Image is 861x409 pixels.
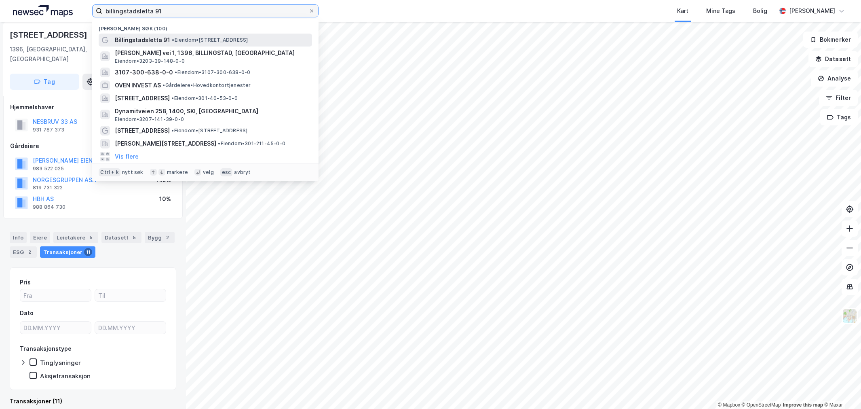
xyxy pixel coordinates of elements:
div: 988 864 730 [33,204,65,210]
input: Søk på adresse, matrikkel, gårdeiere, leietakere eller personer [102,5,308,17]
span: 3107-300-638-0-0 [115,68,173,77]
button: Tag [10,74,79,90]
div: [PERSON_NAME] søk (100) [92,19,319,34]
span: Gårdeiere • Hovedkontortjenester [162,82,251,89]
span: Eiendom • 301-211-45-0-0 [218,140,285,147]
div: Tinglysninger [40,359,81,367]
div: 2 [25,248,34,256]
span: Eiendom • 3207-141-39-0-0 [115,116,184,123]
div: 983 522 025 [33,165,64,172]
span: [STREET_ADDRESS] [115,93,170,103]
button: Bokmerker [803,32,858,48]
button: Tags [820,109,858,125]
a: Mapbox [718,402,740,408]
iframe: Chat Widget [821,370,861,409]
div: Pris [20,278,31,287]
span: Billingstadsletta 91 [115,35,170,45]
img: Z [842,308,857,324]
div: 5 [130,233,138,242]
span: • [218,140,220,146]
span: Eiendom • [STREET_ADDRESS] [172,37,248,43]
div: Transaksjoner [40,246,95,258]
span: Dynamitveien 25B, 1400, SKI, [GEOGRAPHIC_DATA] [115,106,309,116]
span: [STREET_ADDRESS] [115,126,170,136]
img: logo.a4113a55bc3d86da70a041830d287a7e.svg [13,5,73,17]
input: Til [95,289,166,301]
div: 819 731 322 [33,184,63,191]
span: Eiendom • 3107-300-638-0-0 [175,69,250,76]
div: Kart [677,6,688,16]
div: 11 [84,248,92,256]
span: • [175,69,177,75]
div: 2 [163,233,171,242]
div: Eiere [30,232,50,243]
div: Transaksjonstype [20,344,72,354]
span: [PERSON_NAME][STREET_ADDRESS] [115,139,216,148]
div: Hjemmelshaver [10,102,176,112]
div: esc [220,168,233,176]
span: • [162,82,165,88]
div: ESG [10,246,37,258]
div: Bolig [753,6,767,16]
button: Datasett [808,51,858,67]
div: Dato [20,308,34,318]
span: • [172,37,174,43]
span: • [171,95,174,101]
div: Ctrl + k [99,168,120,176]
div: 1396, [GEOGRAPHIC_DATA], [GEOGRAPHIC_DATA] [10,45,144,64]
div: Datasett [101,232,141,243]
div: [PERSON_NAME] [789,6,835,16]
div: Mine Tags [706,6,735,16]
div: Aksjetransaksjon [40,372,91,380]
div: Leietakere [53,232,98,243]
span: • [171,127,174,134]
div: 5 [87,233,95,242]
div: Info [10,232,27,243]
span: [PERSON_NAME] vei 1, 1396, BILLINGSTAD, [GEOGRAPHIC_DATA] [115,48,309,58]
div: avbryt [234,169,251,176]
span: Eiendom • 301-40-53-0-0 [171,95,237,102]
div: [STREET_ADDRESS] [10,28,89,41]
input: DD.MM.YYYY [20,322,91,334]
div: Gårdeiere [10,141,176,151]
div: Transaksjoner (11) [10,396,176,406]
button: Filter [819,90,858,106]
div: nytt søk [122,169,143,176]
div: Kontrollprogram for chat [821,370,861,409]
div: 10% [159,194,171,204]
button: Analyse [811,70,858,87]
span: OVEN INVEST AS [115,81,161,90]
input: DD.MM.YYYY [95,322,166,334]
div: Bygg [145,232,175,243]
span: Eiendom • [STREET_ADDRESS] [171,127,247,134]
div: 931 787 373 [33,127,64,133]
a: OpenStreetMap [742,402,781,408]
div: velg [203,169,214,176]
div: markere [167,169,188,176]
a: Improve this map [783,402,823,408]
button: Vis flere [115,152,139,161]
input: Fra [20,289,91,301]
span: Eiendom • 3203-39-148-0-0 [115,58,185,64]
